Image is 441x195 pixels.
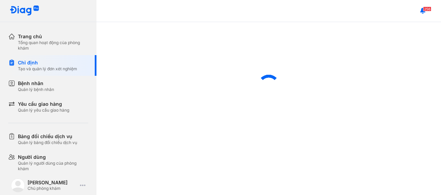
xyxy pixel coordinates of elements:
div: Tổng quan hoạt động của phòng khám [18,40,88,51]
span: 256 [423,7,431,11]
div: [PERSON_NAME] [28,179,77,186]
div: Chủ phòng khám [28,186,77,191]
img: logo [11,178,25,192]
div: Trang chủ [18,33,88,40]
div: Quản lý yêu cầu giao hàng [18,107,69,113]
div: Bảng đối chiếu dịch vụ [18,133,77,140]
img: logo [10,6,39,16]
div: Yêu cầu giao hàng [18,101,69,107]
div: Chỉ định [18,59,77,66]
div: Bệnh nhân [18,80,54,87]
div: Quản lý người dùng của phòng khám [18,161,88,172]
div: Người dùng [18,154,88,161]
div: Tạo và quản lý đơn xét nghiệm [18,66,77,72]
div: Quản lý bệnh nhân [18,87,54,92]
div: Quản lý bảng đối chiếu dịch vụ [18,140,77,145]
